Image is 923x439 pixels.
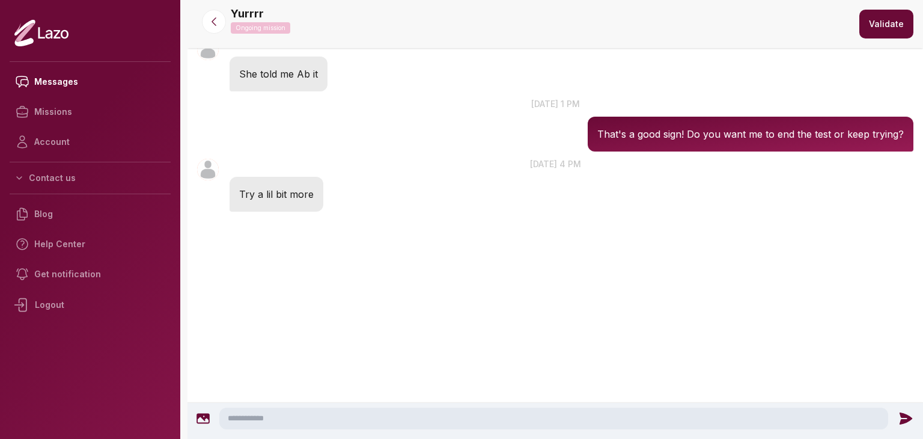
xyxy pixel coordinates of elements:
p: She told me Ab it [239,66,318,82]
a: Get notification [10,259,171,289]
a: Help Center [10,229,171,259]
a: Account [10,127,171,157]
a: Messages [10,67,171,97]
p: Yurrrr [231,5,264,22]
p: [DATE] 1 pm [187,97,923,110]
a: Missions [10,97,171,127]
div: Logout [10,289,171,321]
p: That's a good sign! Do you want me to end the test or keep trying? [597,126,904,142]
p: Try a lil bit more [239,186,314,202]
p: Ongoing mission [231,22,290,34]
button: Validate [859,10,913,38]
button: Contact us [10,167,171,189]
p: [DATE] 4 pm [187,158,923,170]
a: Blog [10,199,171,229]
